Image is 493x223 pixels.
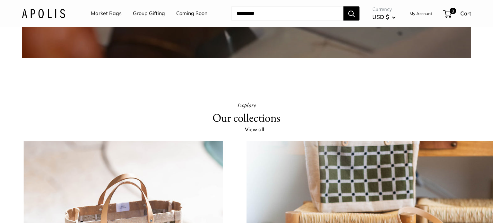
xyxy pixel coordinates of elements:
[22,9,65,18] img: Apolis
[237,99,256,111] h3: Explore
[176,9,207,18] a: Coming Soon
[444,8,471,19] a: 0 Cart
[212,111,281,125] h2: Our collections
[343,6,359,21] button: Search
[133,9,165,18] a: Group Gifting
[231,6,343,21] input: Search...
[410,10,432,17] a: My Account
[460,10,471,17] span: Cart
[245,125,271,134] a: View all
[91,9,122,18] a: Market Bags
[372,13,389,20] span: USD $
[450,8,456,14] span: 0
[372,12,396,22] button: USD $
[372,5,396,14] span: Currency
